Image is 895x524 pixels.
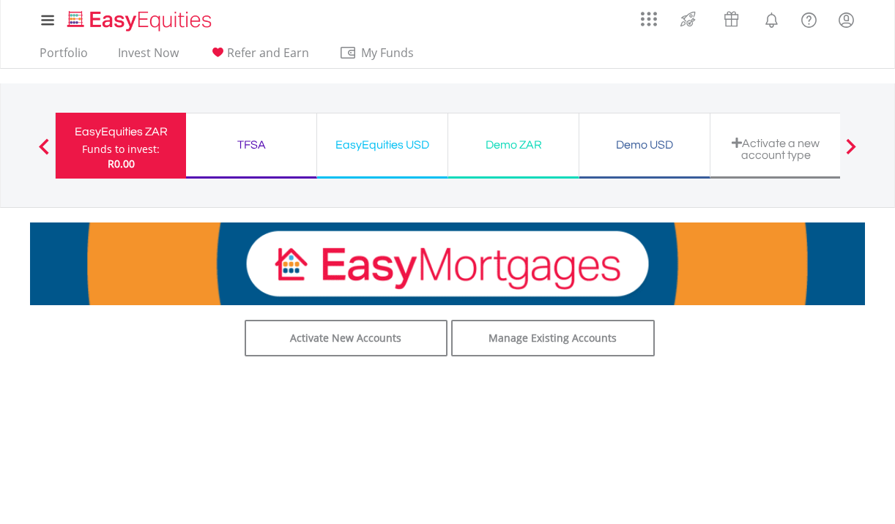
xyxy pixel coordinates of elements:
span: R0.00 [108,157,135,171]
span: My Funds [339,43,435,62]
div: TFSA [195,135,308,155]
img: grid-menu-icon.svg [641,11,657,27]
a: AppsGrid [631,4,666,27]
a: Notifications [753,4,790,33]
a: Vouchers [710,4,753,31]
div: Funds to invest: [82,142,160,157]
a: Refer and Earn [203,45,315,68]
a: Manage Existing Accounts [451,320,655,356]
div: Demo USD [588,135,701,155]
span: Refer and Earn [227,45,309,61]
div: Activate a new account type [719,137,832,161]
div: EasyEquities USD [326,135,439,155]
div: Demo ZAR [457,135,570,155]
a: Home page [62,4,218,33]
a: Activate New Accounts [245,320,448,356]
a: Invest Now [112,45,185,68]
div: EasyEquities ZAR [64,121,177,142]
a: My Profile [828,4,865,36]
img: thrive-v2.svg [676,7,700,31]
a: Portfolio [34,45,94,68]
img: EasyEquities_Logo.png [64,9,218,33]
a: FAQ's and Support [790,4,828,33]
img: EasyMortage Promotion Banner [30,222,865,305]
img: vouchers-v2.svg [719,7,743,31]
